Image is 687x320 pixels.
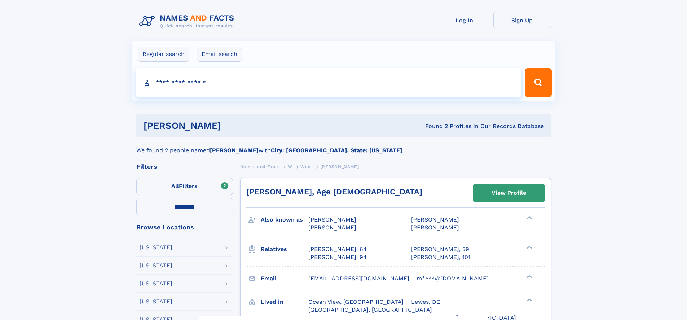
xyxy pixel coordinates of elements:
label: Email search [197,47,242,62]
a: [PERSON_NAME], 59 [411,245,469,253]
b: [PERSON_NAME] [210,147,259,154]
span: [PERSON_NAME] [411,216,459,223]
div: [US_STATE] [140,281,172,286]
div: View Profile [492,185,526,201]
div: ❯ [524,274,533,279]
h1: [PERSON_NAME] [144,121,323,130]
div: ❯ [524,298,533,302]
h3: Also known as [261,214,308,226]
h3: Relatives [261,243,308,255]
a: View Profile [473,184,545,202]
div: [US_STATE] [140,263,172,268]
div: [US_STATE] [140,299,172,304]
a: West [300,162,312,171]
div: ❯ [524,216,533,220]
label: Filters [136,178,233,195]
div: ❯ [524,245,533,250]
a: [PERSON_NAME], 101 [411,253,470,261]
div: [US_STATE] [140,245,172,250]
b: City: [GEOGRAPHIC_DATA], State: [US_STATE] [271,147,402,154]
span: West [300,164,312,169]
a: [PERSON_NAME], 64 [308,245,367,253]
a: Log In [436,12,493,29]
div: Browse Locations [136,224,233,231]
h3: Email [261,272,308,285]
span: [PERSON_NAME] [411,224,459,231]
button: Search Button [525,68,551,97]
span: All [171,183,179,189]
span: Ocean View, [GEOGRAPHIC_DATA] [308,298,404,305]
span: Lewes, DE [411,298,440,305]
span: [PERSON_NAME] [308,224,356,231]
span: [GEOGRAPHIC_DATA], [GEOGRAPHIC_DATA] [308,306,432,313]
input: search input [136,68,522,97]
a: Names and Facts [240,162,280,171]
label: Regular search [138,47,189,62]
div: We found 2 people named with . [136,137,551,155]
span: [PERSON_NAME] [320,164,359,169]
a: W [288,162,292,171]
span: [PERSON_NAME] [308,216,356,223]
span: W [288,164,292,169]
a: [PERSON_NAME], 94 [308,253,367,261]
h3: Lived in [261,296,308,308]
a: [PERSON_NAME], Age [DEMOGRAPHIC_DATA] [246,187,422,196]
span: [EMAIL_ADDRESS][DOMAIN_NAME] [308,275,409,282]
a: Sign Up [493,12,551,29]
div: Filters [136,163,233,170]
div: Found 2 Profiles In Our Records Database [323,122,544,130]
img: Logo Names and Facts [136,12,240,31]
